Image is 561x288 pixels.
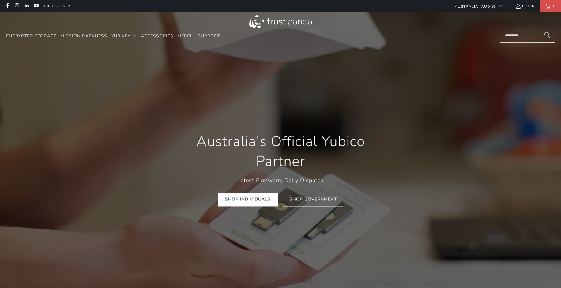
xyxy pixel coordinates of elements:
[198,33,220,39] span: Support
[177,29,194,43] a: Merch
[111,33,130,39] span: YubiKey
[218,193,278,206] a: Shop Individuals
[111,29,137,43] summary: YubiKey
[515,3,535,9] a: Login
[141,29,173,43] a: Accessories
[24,4,29,9] a: Trust Panda Australia on LinkedIn
[198,29,220,43] a: Support
[6,29,220,43] nav: Translation missing: en.navigation.header.main_nav
[6,29,56,43] a: Encrypted Storage
[283,193,343,206] a: Shop Government
[249,15,312,28] img: Trust Panda Australia
[43,3,70,9] a: 1300 072 632
[14,4,19,9] a: Trust Panda Australia on Instagram
[60,33,107,39] span: Mission Darkness
[60,29,107,43] a: Mission Darkness
[33,4,39,9] a: Trust Panda Australia on YouTube
[6,33,56,39] span: Encrypted Storage
[179,176,382,185] p: Latest Firmware, Daily Dispatch
[177,33,194,39] span: Merch
[500,29,555,43] input: Search...
[5,4,10,9] a: Trust Panda Australia on Facebook
[540,29,555,43] button: Search
[141,33,173,39] span: Accessories
[179,131,382,172] h1: Australia's Official Yubico Partner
